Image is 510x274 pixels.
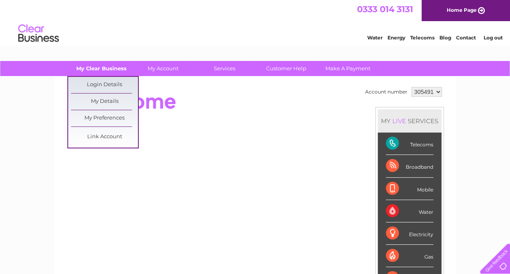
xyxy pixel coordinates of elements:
[191,61,258,76] a: Services
[391,117,408,125] div: LIVE
[64,4,447,39] div: Clear Business is a trading name of Verastar Limited (registered in [GEOGRAPHIC_DATA] No. 3667643...
[378,109,441,133] div: MY SERVICES
[129,61,196,76] a: My Account
[410,35,435,41] a: Telecoms
[363,85,409,99] td: Account number
[439,35,451,41] a: Blog
[18,21,59,46] img: logo.png
[253,61,320,76] a: Customer Help
[71,129,138,145] a: Link Account
[367,35,383,41] a: Water
[386,200,433,222] div: Water
[483,35,502,41] a: Log out
[68,61,135,76] a: My Clear Business
[386,178,433,200] div: Mobile
[357,4,413,14] a: 0333 014 3131
[314,61,381,76] a: Make A Payment
[386,222,433,245] div: Electricity
[387,35,405,41] a: Energy
[386,133,433,155] div: Telecoms
[386,245,433,267] div: Gas
[71,110,138,126] a: My Preferences
[71,77,138,93] a: Login Details
[71,94,138,110] a: My Details
[386,155,433,177] div: Broadband
[456,35,476,41] a: Contact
